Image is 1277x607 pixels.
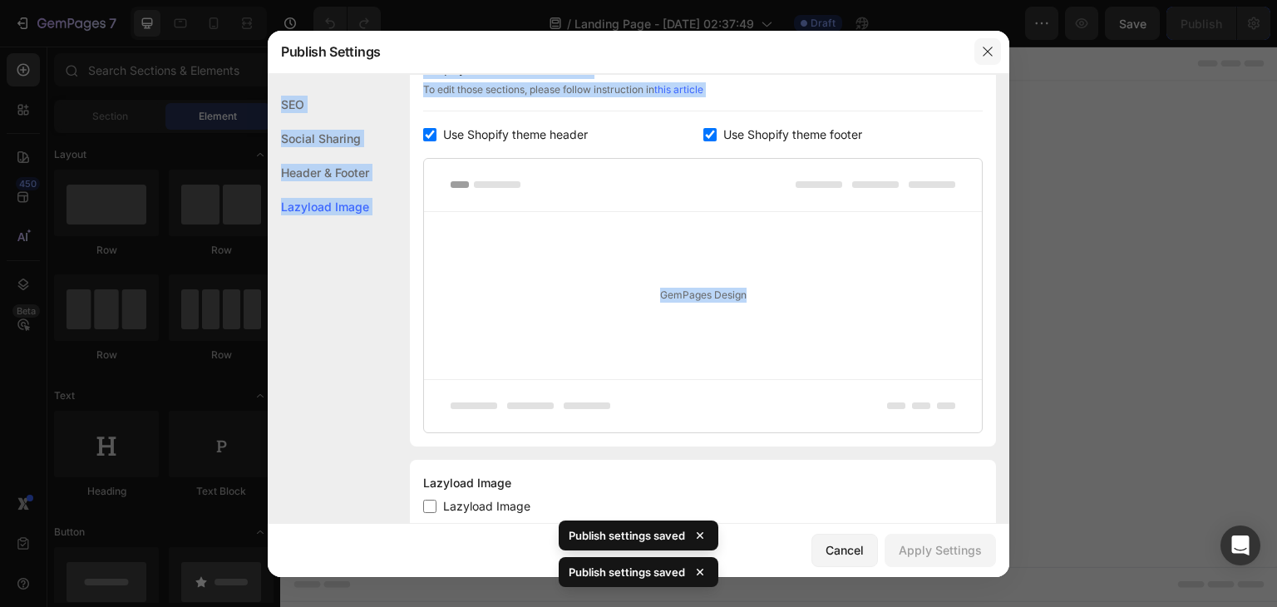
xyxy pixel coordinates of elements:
div: To edit those sections, please follow instruction in [423,82,983,111]
div: GemPages Design [424,212,982,379]
button: Cancel [811,534,878,567]
p: Publish settings saved [569,564,685,580]
a: this article [654,83,703,96]
span: Use Shopify theme header [443,125,588,145]
div: Open Intercom Messenger [1220,526,1260,565]
button: Add elements [502,318,619,352]
div: Start with Generating from URL or image [387,412,611,425]
button: Apply Settings [885,534,996,567]
span: Use Shopify theme footer [723,125,862,145]
div: Lazyload Image [268,190,369,224]
div: Apply Settings [899,541,982,559]
div: Header & Footer [268,155,369,190]
div: Start with Sections from sidebar [398,285,599,305]
div: Social Sharing [268,121,369,155]
div: SEO [268,87,369,121]
span: Lazyload Image [443,496,530,516]
button: Add sections [378,318,492,352]
p: Publish settings saved [569,527,685,544]
div: Lazyload Image [423,473,983,493]
div: Publish Settings [268,30,966,73]
div: Cancel [826,541,864,559]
